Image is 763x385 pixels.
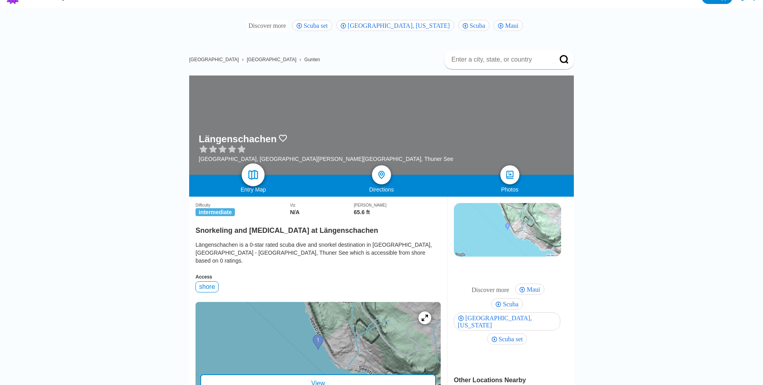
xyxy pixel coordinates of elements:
div: These are topics related to the article that might interest you [470,284,511,296]
div: [GEOGRAPHIC_DATA], [GEOGRAPHIC_DATA][PERSON_NAME][GEOGRAPHIC_DATA], Thuner See [199,156,453,162]
div: shore [196,281,219,292]
img: map [248,169,259,181]
span: Maui [527,286,542,293]
div: Maui, Hawaii [336,20,454,31]
h1: Längenschachen [199,133,277,145]
div: Photos [445,186,574,193]
div: Scuba [491,298,523,310]
span: [GEOGRAPHIC_DATA], [US_STATE] [348,22,452,29]
span: Scuba set [304,22,330,29]
span: intermediate [196,208,235,216]
span: › [242,57,244,62]
div: These are topics related to the article that might interest you [246,20,288,31]
div: Scuba set [292,20,332,31]
div: Entry Map [189,186,318,193]
div: Maui [515,284,544,295]
div: Difficulty [196,203,290,207]
span: [GEOGRAPHIC_DATA], [US_STATE] [458,315,532,329]
div: Directions [318,186,446,193]
div: Viz [290,203,354,207]
div: [PERSON_NAME] [354,203,441,207]
div: Access [196,274,441,280]
span: Scuba set [499,336,525,342]
a: [GEOGRAPHIC_DATA] [189,57,239,62]
div: Maui, Hawaii [454,312,560,331]
span: Maui [505,22,521,29]
span: Scuba [503,301,521,308]
a: photos [500,165,519,184]
img: staticmap [454,203,561,257]
img: directions [377,170,386,180]
a: map [242,163,265,186]
div: Scuba set [487,333,527,344]
div: Maui [494,20,523,31]
input: Enter a city, state, or country [451,56,548,64]
img: photos [505,170,515,180]
div: 65.6 ft [354,209,441,215]
div: Other Locations Nearby [454,377,574,384]
a: Gunten [304,57,320,62]
div: Scuba [458,20,490,31]
div: N/A [290,209,354,215]
div: Längenschachen is a 0-star rated scuba dive and snorkel destination in [GEOGRAPHIC_DATA], [GEOGRA... [196,241,441,265]
a: [GEOGRAPHIC_DATA] [247,57,296,62]
span: Scuba [470,22,488,29]
span: › [300,57,301,62]
h2: Snorkeling and [MEDICAL_DATA] at Längenschachen [196,222,441,235]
